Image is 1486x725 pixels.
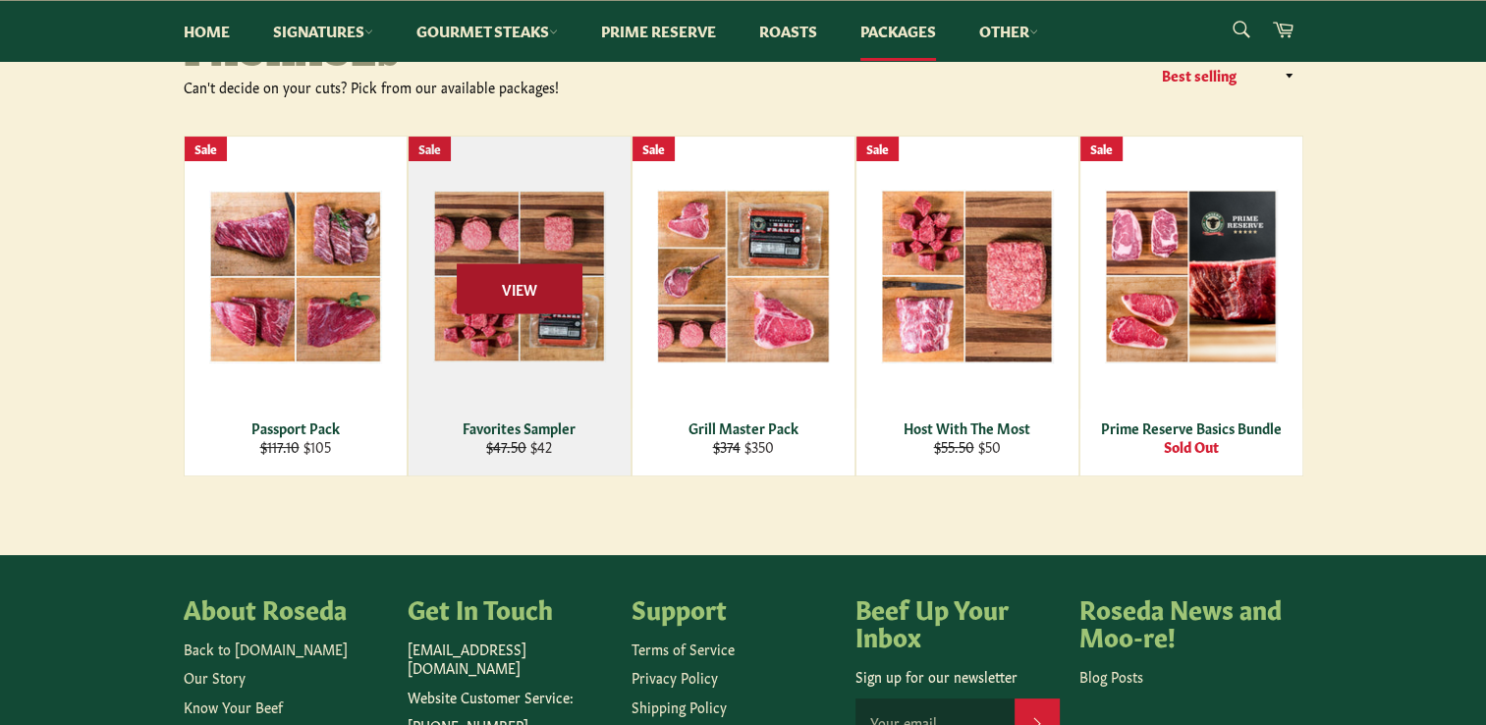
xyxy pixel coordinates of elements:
[581,1,736,61] a: Prime Reserve
[632,667,718,687] a: Privacy Policy
[184,667,246,687] a: Our Story
[740,1,837,61] a: Roasts
[209,191,382,363] img: Passport Pack
[184,639,348,658] a: Back to [DOMAIN_NAME]
[196,418,394,437] div: Passport Pack
[855,136,1079,476] a: Host With The Most Host With The Most $55.50 $50
[644,437,842,456] div: $350
[855,667,1060,686] p: Sign up for our newsletter
[632,136,855,476] a: Grill Master Pack Grill Master Pack $374 $350
[632,594,836,622] h4: Support
[1092,437,1290,456] div: Sold Out
[644,418,842,437] div: Grill Master Pack
[632,697,727,716] a: Shipping Policy
[397,1,578,61] a: Gourmet Steaks
[408,136,632,476] a: Favorites Sampler Favorites Sampler $47.50 $42 View
[881,190,1054,363] img: Host With The Most
[457,263,582,313] span: View
[841,1,956,61] a: Packages
[713,436,741,456] s: $374
[184,594,388,622] h4: About Roseda
[1079,594,1284,648] h4: Roseda News and Moo-re!
[253,1,393,61] a: Signatures
[868,418,1066,437] div: Host With The Most
[184,136,408,476] a: Passport Pack Passport Pack $117.10 $105
[934,436,974,456] s: $55.50
[855,594,1060,648] h4: Beef Up Your Inbox
[408,640,612,678] p: [EMAIL_ADDRESS][DOMAIN_NAME]
[184,78,743,96] div: Can't decide on your cuts? Pick from our available packages!
[185,137,227,161] div: Sale
[260,436,300,456] s: $117.10
[196,437,394,456] div: $105
[184,697,283,716] a: Know Your Beef
[1079,666,1143,686] a: Blog Posts
[164,1,249,61] a: Home
[408,688,612,706] p: Website Customer Service:
[868,437,1066,456] div: $50
[960,1,1058,61] a: Other
[1079,136,1303,476] a: Prime Reserve Basics Bundle Prime Reserve Basics Bundle Sold Out
[420,418,618,437] div: Favorites Sampler
[657,190,830,363] img: Grill Master Pack
[1092,418,1290,437] div: Prime Reserve Basics Bundle
[632,639,735,658] a: Terms of Service
[856,137,899,161] div: Sale
[1080,137,1123,161] div: Sale
[1105,190,1278,363] img: Prime Reserve Basics Bundle
[408,594,612,622] h4: Get In Touch
[633,137,675,161] div: Sale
